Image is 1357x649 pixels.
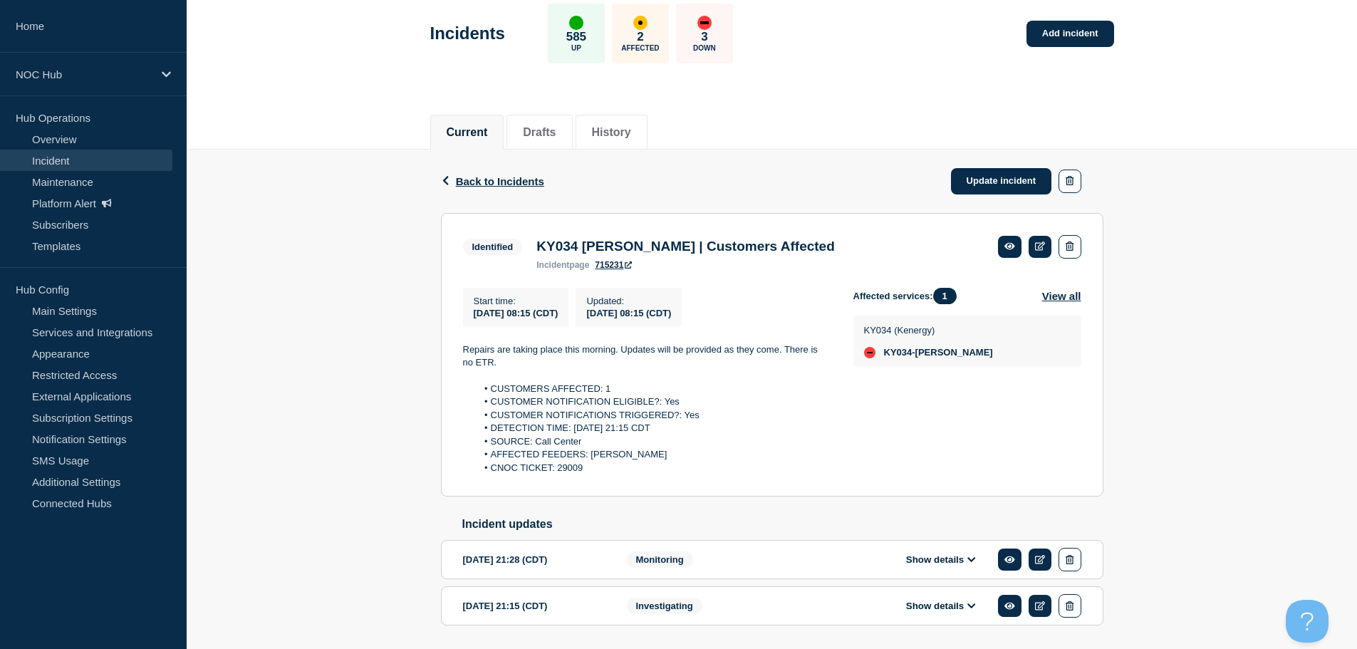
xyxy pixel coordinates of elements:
[16,68,152,81] p: NOC Hub
[477,383,831,395] li: CUSTOMERS AFFECTED: 1
[536,239,834,254] h3: KY034 [PERSON_NAME] | Customers Affected
[586,296,671,306] p: Updated :
[884,347,993,358] span: KY034-[PERSON_NAME]
[477,395,831,408] li: CUSTOMER NOTIFICATION ELIGIBLE?: Yes
[1042,288,1081,304] button: View all
[456,175,544,187] span: Back to Incidents
[637,30,643,44] p: 2
[447,126,488,139] button: Current
[536,260,569,270] span: incident
[621,44,659,52] p: Affected
[633,16,648,30] div: affected
[474,308,558,318] span: [DATE] 08:15 (CDT)
[902,600,980,612] button: Show details
[951,168,1052,194] a: Update incident
[1286,600,1329,643] iframe: Help Scout Beacon - Open
[463,548,605,571] div: [DATE] 21:28 (CDT)
[864,325,993,336] p: KY034 (Kenergy)
[592,126,631,139] button: History
[566,30,586,44] p: 585
[477,435,831,448] li: SOURCE: Call Center
[933,288,957,304] span: 1
[474,296,558,306] p: Start time :
[1026,21,1114,47] a: Add incident
[595,260,632,270] a: 715231
[477,462,831,474] li: CNOC TICKET: 29009
[627,551,693,568] span: Monitoring
[477,409,831,422] li: CUSTOMER NOTIFICATIONS TRIGGERED?: Yes
[902,554,980,566] button: Show details
[523,126,556,139] button: Drafts
[463,239,523,255] span: Identified
[536,260,589,270] p: page
[693,44,716,52] p: Down
[441,175,544,187] button: Back to Incidents
[697,16,712,30] div: down
[463,343,831,370] p: Repairs are taking place this morning. Updates will be provided as they come. There is no ETR.
[430,24,505,43] h1: Incidents
[627,598,702,614] span: Investigating
[477,422,831,435] li: DETECTION TIME: [DATE] 21:15 CDT
[864,347,875,358] div: down
[477,448,831,461] li: AFFECTED FEEDERS: [PERSON_NAME]
[571,44,581,52] p: Up
[701,30,707,44] p: 3
[463,594,605,618] div: [DATE] 21:15 (CDT)
[586,306,671,318] div: [DATE] 08:15 (CDT)
[462,518,1103,531] h2: Incident updates
[853,288,964,304] span: Affected services:
[569,16,583,30] div: up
